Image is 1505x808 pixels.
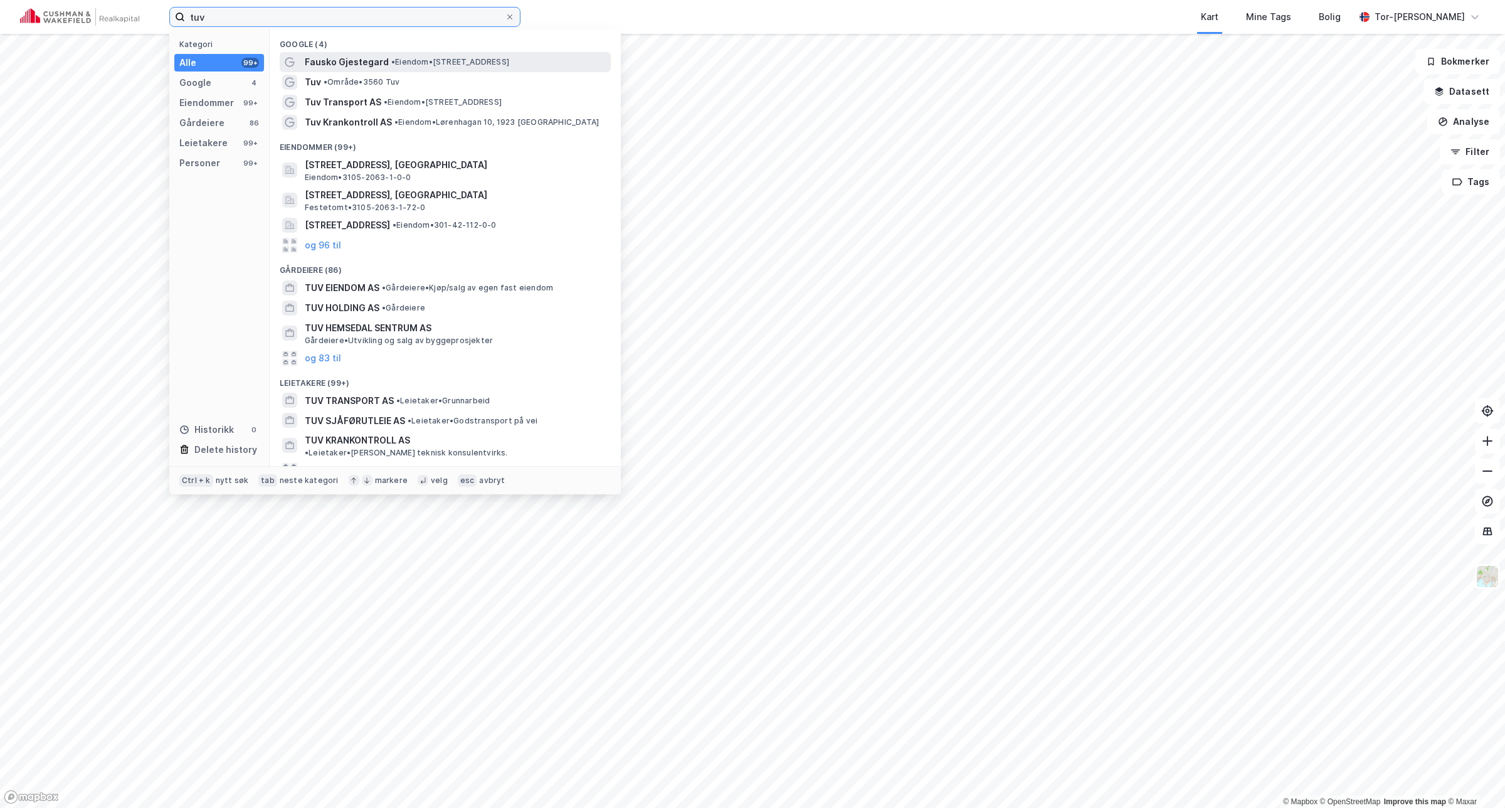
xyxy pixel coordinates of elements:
img: Z [1476,565,1499,588]
span: • [391,57,395,66]
div: 86 [249,118,259,128]
button: Tags [1442,169,1500,194]
span: • [394,117,398,127]
div: Google (4) [270,29,621,52]
div: Eiendommer [179,95,234,110]
div: Gårdeiere (86) [270,255,621,278]
div: Mine Tags [1246,9,1291,24]
span: Eiendom • [STREET_ADDRESS] [384,97,502,107]
a: OpenStreetMap [1320,797,1381,806]
div: Delete history [194,442,257,457]
span: • [393,220,396,230]
span: Gårdeiere [382,303,425,313]
iframe: Chat Widget [1442,748,1505,808]
div: Alle [179,55,196,70]
span: Eiendom • 3105-2063-1-0-0 [305,173,411,183]
input: Søk på adresse, matrikkel, gårdeiere, leietakere eller personer [185,8,505,26]
span: [STREET_ADDRESS] [305,218,390,233]
span: Leietaker • Godstransport på vei [408,416,537,426]
div: velg [431,476,448,486]
div: Gårdeiere [179,115,224,130]
div: 0 [249,425,259,435]
span: TUV HEMSEDAL SENTRUM AS [305,321,606,336]
button: og 96 til [305,238,341,253]
span: Eiendom • [STREET_ADDRESS] [391,57,509,67]
span: Leietaker • [PERSON_NAME] teknisk konsulentvirks. [305,448,508,458]
span: • [408,416,411,425]
div: Ctrl + k [179,474,213,487]
span: • [382,303,386,312]
span: Festetomt • 3105-2063-1-72-0 [305,203,425,213]
div: Tor-[PERSON_NAME] [1375,9,1465,24]
div: Historikk [179,422,234,437]
span: Tuv Transport AS [305,95,381,110]
div: Google [179,75,211,90]
span: Fausko Gjestegard [305,55,389,70]
span: TUV EIENDOM AS [305,280,379,295]
div: Kategori [179,40,264,49]
a: Mapbox homepage [4,790,59,804]
button: og 96 til [305,463,341,478]
span: Tuv Krankontroll AS [305,115,392,130]
div: 99+ [241,98,259,108]
div: Eiendommer (99+) [270,132,621,155]
span: Område • 3560 Tuv [324,77,399,87]
button: Datasett [1423,79,1500,104]
div: avbryt [479,476,505,486]
span: • [324,77,327,87]
div: 4 [249,78,259,88]
span: Eiendom • Lørenhagan 10, 1923 [GEOGRAPHIC_DATA] [394,117,599,127]
div: Leietakere (99+) [270,368,621,391]
div: esc [458,474,477,487]
span: TUV SJÅFØRUTLEIE AS [305,413,405,428]
div: markere [375,476,408,486]
div: 99+ [241,58,259,68]
span: Eiendom • 301-42-112-0-0 [393,220,497,230]
span: [STREET_ADDRESS], [GEOGRAPHIC_DATA] [305,188,606,203]
a: Improve this map [1384,797,1446,806]
a: Mapbox [1283,797,1318,806]
span: TUV KRANKONTROLL AS [305,433,410,448]
div: nytt søk [216,476,249,486]
button: Bokmerker [1415,49,1500,74]
div: 99+ [241,138,259,148]
div: Personer [179,156,220,171]
span: Gårdeiere • Kjøp/salg av egen fast eiendom [382,283,553,293]
button: og 83 til [305,351,341,366]
span: • [305,448,309,457]
span: Tuv [305,75,321,90]
span: • [382,283,386,292]
div: Bolig [1319,9,1341,24]
span: Leietaker • Grunnarbeid [396,396,490,406]
span: [STREET_ADDRESS], [GEOGRAPHIC_DATA] [305,157,606,173]
div: neste kategori [280,476,339,486]
button: Filter [1440,139,1500,164]
div: Leietakere [179,136,228,151]
span: • [384,97,388,107]
div: Kart [1201,9,1218,24]
div: 99+ [241,158,259,168]
div: Kontrollprogram for chat [1442,748,1505,808]
span: • [396,396,400,405]
span: Gårdeiere • Utvikling og salg av byggeprosjekter [305,336,493,346]
button: Analyse [1427,109,1500,134]
div: tab [258,474,277,487]
span: TUV TRANSPORT AS [305,393,394,408]
img: cushman-wakefield-realkapital-logo.202ea83816669bd177139c58696a8fa1.svg [20,8,139,26]
span: TUV HOLDING AS [305,300,379,316]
